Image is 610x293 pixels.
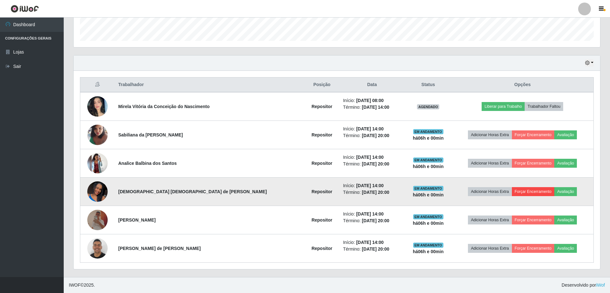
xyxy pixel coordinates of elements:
[312,246,332,251] strong: Repositor
[554,159,577,168] button: Avaliação
[87,210,108,230] img: 1755808993446.jpeg
[343,161,401,167] li: Término:
[343,154,401,161] li: Início:
[512,187,555,196] button: Forçar Encerramento
[482,102,525,111] button: Liberar para Trabalho
[525,102,563,111] button: Trabalhador Faltou
[362,218,389,223] time: [DATE] 20:00
[343,217,401,224] li: Término:
[312,161,332,166] strong: Repositor
[343,182,401,189] li: Início:
[118,246,201,251] strong: [PERSON_NAME] de [PERSON_NAME]
[413,249,444,254] strong: há 06 h e 00 min
[87,230,108,267] img: 1759071312102.jpeg
[118,217,155,223] strong: [PERSON_NAME]
[343,97,401,104] li: Início:
[468,187,512,196] button: Adicionar Horas Extra
[118,161,177,166] strong: Analice Balbina dos Santos
[305,77,339,92] th: Posição
[512,130,555,139] button: Forçar Encerramento
[343,126,401,132] li: Início:
[512,244,555,253] button: Forçar Encerramento
[343,132,401,139] li: Término:
[339,77,405,92] th: Data
[417,104,439,109] span: AGENDADO
[413,243,443,248] span: EM ANDAMENTO
[596,282,605,288] a: iWof
[362,161,389,166] time: [DATE] 20:00
[343,246,401,253] li: Término:
[562,282,605,289] span: Desenvolvido por
[87,169,108,214] img: 1755438543328.jpeg
[343,104,401,111] li: Término:
[554,216,577,224] button: Avaliação
[554,244,577,253] button: Avaliação
[343,211,401,217] li: Início:
[362,246,389,252] time: [DATE] 20:00
[362,133,389,138] time: [DATE] 20:00
[356,183,384,188] time: [DATE] 14:00
[356,240,384,245] time: [DATE] 14:00
[413,192,444,197] strong: há 06 h e 00 min
[452,77,594,92] th: Opções
[413,164,444,169] strong: há 06 h e 00 min
[118,189,267,194] strong: [DEMOGRAPHIC_DATA] [DEMOGRAPHIC_DATA] de [PERSON_NAME]
[554,187,577,196] button: Avaliação
[413,186,443,191] span: EM ANDAMENTO
[413,129,443,134] span: EM ANDAMENTO
[512,216,555,224] button: Forçar Encerramento
[413,157,443,163] span: EM ANDAMENTO
[362,105,389,110] time: [DATE] 14:00
[87,95,108,118] img: 1758739156480.jpeg
[69,282,95,289] span: © 2025 .
[87,121,108,148] img: 1749411352336.jpeg
[312,217,332,223] strong: Repositor
[362,190,389,195] time: [DATE] 20:00
[87,153,108,173] img: 1750188779989.jpeg
[468,244,512,253] button: Adicionar Horas Extra
[343,189,401,196] li: Término:
[356,98,384,103] time: [DATE] 08:00
[312,189,332,194] strong: Repositor
[114,77,305,92] th: Trabalhador
[413,136,444,141] strong: há 06 h e 00 min
[468,159,512,168] button: Adicionar Horas Extra
[413,221,444,226] strong: há 06 h e 00 min
[312,132,332,137] strong: Repositor
[468,216,512,224] button: Adicionar Horas Extra
[11,5,39,13] img: CoreUI Logo
[413,214,443,219] span: EM ANDAMENTO
[69,282,81,288] span: IWOF
[405,77,452,92] th: Status
[343,239,401,246] li: Início:
[356,155,384,160] time: [DATE] 14:00
[118,132,183,137] strong: Sabiliana da [PERSON_NAME]
[312,104,332,109] strong: Repositor
[356,211,384,216] time: [DATE] 14:00
[468,130,512,139] button: Adicionar Horas Extra
[554,130,577,139] button: Avaliação
[118,104,210,109] strong: Mirela Vitória da Conceição do Nascimento
[512,159,555,168] button: Forçar Encerramento
[356,126,384,131] time: [DATE] 14:00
